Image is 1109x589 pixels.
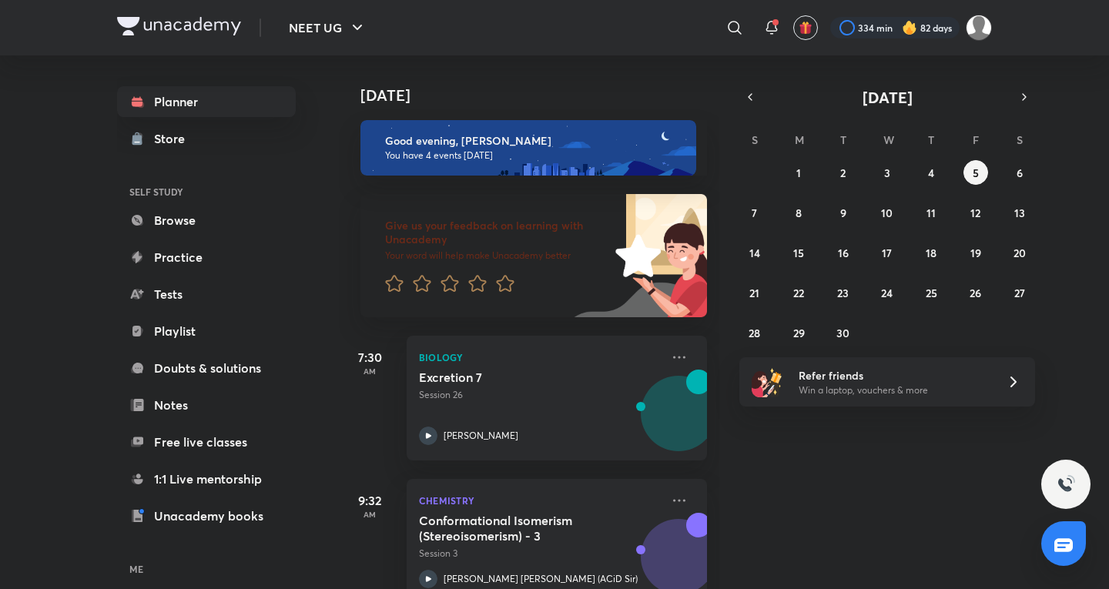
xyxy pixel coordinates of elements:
[799,367,988,383] h6: Refer friends
[154,129,194,148] div: Store
[117,205,296,236] a: Browse
[793,246,804,260] abbr: September 15, 2025
[875,200,900,225] button: September 10, 2025
[117,556,296,582] h6: ME
[875,160,900,185] button: September 3, 2025
[419,388,661,402] p: Session 26
[749,326,760,340] abbr: September 28, 2025
[928,132,934,147] abbr: Thursday
[926,286,937,300] abbr: September 25, 2025
[840,132,846,147] abbr: Tuesday
[117,17,241,35] img: Company Logo
[970,286,981,300] abbr: September 26, 2025
[419,348,661,366] p: Biology
[831,200,856,225] button: September 9, 2025
[117,353,296,383] a: Doubts & solutions
[838,246,849,260] abbr: September 16, 2025
[742,240,767,265] button: September 14, 2025
[973,132,979,147] abbr: Friday
[919,280,943,305] button: September 25, 2025
[419,491,661,510] p: Chemistry
[831,320,856,345] button: September 30, 2025
[385,134,682,148] h6: Good evening, [PERSON_NAME]
[882,246,892,260] abbr: September 17, 2025
[902,20,917,35] img: streak
[280,12,376,43] button: NEET UG
[742,320,767,345] button: September 28, 2025
[444,429,518,443] p: [PERSON_NAME]
[1014,206,1025,220] abbr: September 13, 2025
[963,280,988,305] button: September 26, 2025
[799,21,812,35] img: avatar
[831,280,856,305] button: September 23, 2025
[419,547,661,561] p: Session 3
[793,286,804,300] abbr: September 22, 2025
[883,132,894,147] abbr: Wednesday
[881,286,893,300] abbr: September 24, 2025
[840,166,846,180] abbr: September 2, 2025
[840,206,846,220] abbr: September 9, 2025
[1057,475,1075,494] img: ttu
[419,370,611,385] h5: Excretion 7
[966,15,992,41] img: Kushagra Singh
[742,280,767,305] button: September 21, 2025
[1017,166,1023,180] abbr: September 6, 2025
[970,206,980,220] abbr: September 12, 2025
[831,160,856,185] button: September 2, 2025
[919,240,943,265] button: September 18, 2025
[1007,240,1032,265] button: September 20, 2025
[926,206,936,220] abbr: September 11, 2025
[117,86,296,117] a: Planner
[339,366,400,376] p: AM
[970,246,981,260] abbr: September 19, 2025
[786,200,811,225] button: September 8, 2025
[117,279,296,310] a: Tests
[793,15,818,40] button: avatar
[875,240,900,265] button: September 17, 2025
[360,120,696,176] img: evening
[881,206,893,220] abbr: September 10, 2025
[444,572,638,586] p: [PERSON_NAME] [PERSON_NAME] (ACiD Sir)
[117,500,296,531] a: Unacademy books
[749,246,760,260] abbr: September 14, 2025
[796,206,802,220] abbr: September 8, 2025
[796,166,801,180] abbr: September 1, 2025
[752,366,782,397] img: referral
[742,200,767,225] button: September 7, 2025
[419,513,611,544] h5: Conformational Isomerism (Stereoisomerism) - 3
[831,240,856,265] button: September 16, 2025
[117,179,296,205] h6: SELF STUDY
[837,286,849,300] abbr: September 23, 2025
[919,160,943,185] button: September 4, 2025
[863,87,913,108] span: [DATE]
[360,86,722,105] h4: [DATE]
[1014,286,1025,300] abbr: September 27, 2025
[339,510,400,519] p: AM
[117,427,296,457] a: Free live classes
[761,86,1014,108] button: [DATE]
[786,280,811,305] button: September 22, 2025
[919,200,943,225] button: September 11, 2025
[117,316,296,346] a: Playlist
[117,464,296,494] a: 1:1 Live mentorship
[385,249,610,262] p: Your word will help make Unacademy better
[1014,246,1026,260] abbr: September 20, 2025
[117,242,296,273] a: Practice
[875,280,900,305] button: September 24, 2025
[117,390,296,420] a: Notes
[1017,132,1023,147] abbr: Saturday
[752,206,757,220] abbr: September 7, 2025
[795,132,804,147] abbr: Monday
[836,326,849,340] abbr: September 30, 2025
[1007,280,1032,305] button: September 27, 2025
[928,166,934,180] abbr: September 4, 2025
[385,219,610,246] h6: Give us your feedback on learning with Unacademy
[793,326,805,340] abbr: September 29, 2025
[799,383,988,397] p: Win a laptop, vouchers & more
[963,160,988,185] button: September 5, 2025
[963,240,988,265] button: September 19, 2025
[1007,200,1032,225] button: September 13, 2025
[786,160,811,185] button: September 1, 2025
[926,246,936,260] abbr: September 18, 2025
[563,194,707,317] img: feedback_image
